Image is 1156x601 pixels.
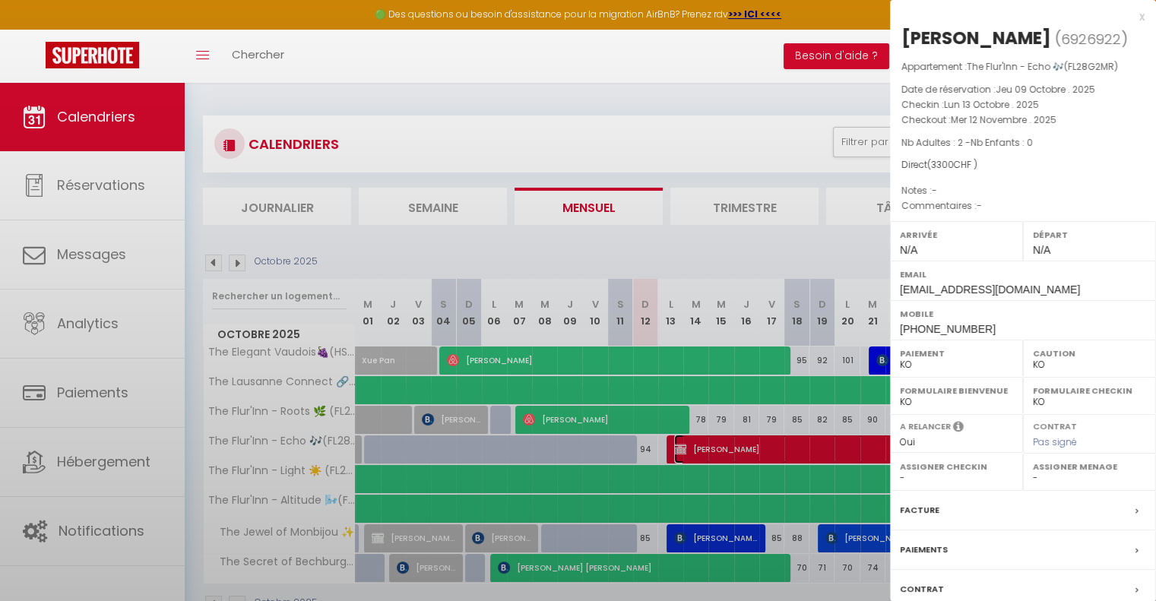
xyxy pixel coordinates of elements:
[1061,30,1121,49] span: 6926922
[951,113,1056,126] span: Mer 12 Novembre . 2025
[901,198,1145,214] p: Commentaires :
[932,184,937,197] span: -
[900,283,1080,296] span: [EMAIL_ADDRESS][DOMAIN_NAME]
[971,136,1033,149] span: Nb Enfants : 0
[901,136,1033,149] span: Nb Adultes : 2 -
[901,82,1145,97] p: Date de réservation :
[900,306,1146,321] label: Mobile
[900,346,1013,361] label: Paiement
[900,542,948,558] label: Paiements
[901,158,1145,172] div: Direct
[900,420,951,433] label: A relancer
[900,581,944,597] label: Contrat
[931,158,954,171] span: 3300
[1033,383,1146,398] label: Formulaire Checkin
[900,502,939,518] label: Facture
[901,59,1145,74] p: Appartement :
[901,183,1145,198] p: Notes :
[1033,346,1146,361] label: Caution
[900,267,1146,282] label: Email
[900,244,917,256] span: N/A
[901,112,1145,128] p: Checkout :
[890,8,1145,26] div: x
[900,383,1013,398] label: Formulaire Bienvenue
[1033,420,1077,430] label: Contrat
[1055,28,1128,49] span: ( )
[977,199,982,212] span: -
[953,420,964,437] i: Sélectionner OUI si vous souhaiter envoyer les séquences de messages post-checkout
[900,323,996,335] span: [PHONE_NUMBER]
[1033,459,1146,474] label: Assigner Menage
[967,60,1118,73] span: The Flur'Inn - Echo 🎶(FL28G2MR)
[1033,435,1077,448] span: Pas signé
[996,83,1095,96] span: Jeu 09 Octobre . 2025
[901,97,1145,112] p: Checkin :
[900,227,1013,242] label: Arrivée
[944,98,1039,111] span: Lun 13 Octobre . 2025
[900,459,1013,474] label: Assigner Checkin
[901,26,1051,50] div: [PERSON_NAME]
[1033,244,1050,256] span: N/A
[927,158,977,171] span: ( CHF )
[1033,227,1146,242] label: Départ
